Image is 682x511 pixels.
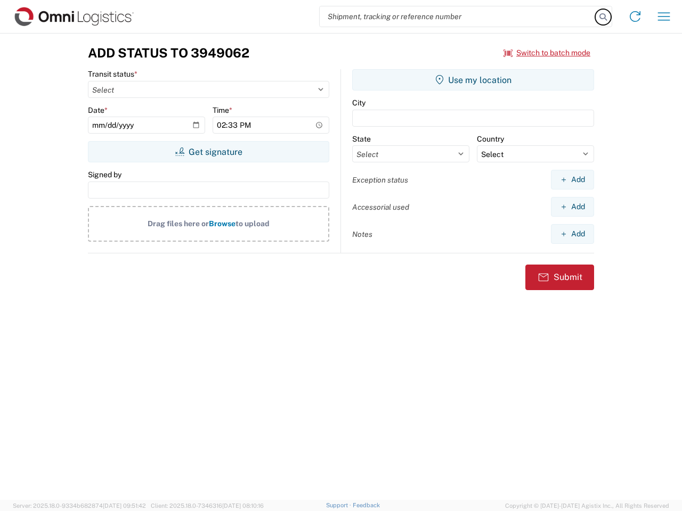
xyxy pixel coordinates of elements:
[505,501,669,510] span: Copyright © [DATE]-[DATE] Agistix Inc., All Rights Reserved
[352,175,408,185] label: Exception status
[352,98,366,108] label: City
[13,502,146,509] span: Server: 2025.18.0-9334b682874
[353,502,380,508] a: Feedback
[525,265,594,290] button: Submit
[352,229,372,239] label: Notes
[551,170,594,189] button: Add
[504,44,590,62] button: Switch to batch mode
[352,134,371,144] label: State
[551,224,594,244] button: Add
[209,219,236,228] span: Browse
[477,134,504,144] label: Country
[236,219,270,228] span: to upload
[88,45,249,61] h3: Add Status to 3949062
[352,202,409,212] label: Accessorial used
[148,219,209,228] span: Drag files here or
[352,69,594,90] button: Use my location
[222,502,264,509] span: [DATE] 08:10:16
[320,6,596,27] input: Shipment, tracking or reference number
[326,502,353,508] a: Support
[103,502,146,509] span: [DATE] 09:51:42
[151,502,264,509] span: Client: 2025.18.0-7346316
[88,69,137,79] label: Transit status
[213,105,232,115] label: Time
[88,141,329,162] button: Get signature
[88,105,108,115] label: Date
[551,197,594,217] button: Add
[88,170,121,179] label: Signed by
